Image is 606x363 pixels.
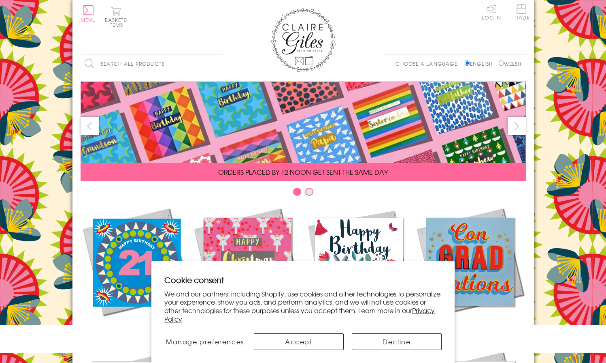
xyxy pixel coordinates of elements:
[482,4,501,20] a: Log In
[395,60,463,67] p: Choose a language:
[218,167,388,177] span: ORDERS PLACED BY 12 NOON GET SENT THE SAME DAY
[108,16,127,28] span: 0 items
[513,4,530,21] a: Trade
[513,4,530,20] span: Trade
[166,337,244,346] span: Manage preferences
[164,290,442,323] p: We and our partners, including Shopify, use cookies and other technologies to personalize your ex...
[415,206,526,333] a: Academic
[293,188,301,196] button: Carousel Page 1 (Current Slide)
[254,333,344,350] button: Accept
[81,16,96,24] span: Menu
[81,55,222,73] input: Search all products
[105,6,127,27] button: Basket0 items
[508,117,526,135] button: next
[499,60,504,66] input: Welsh
[164,305,435,324] a: Privacy Policy
[271,8,336,72] img: Claire Giles Greetings Cards
[81,117,99,135] button: prev
[352,333,442,350] button: Decline
[465,60,497,67] label: English
[164,333,245,350] button: Manage preferences
[164,274,442,286] h2: Cookie consent
[109,324,162,333] span: New Releases
[214,55,222,73] input: Search
[81,5,96,22] button: Menu
[449,324,491,333] span: Academic
[81,187,526,200] div: Carousel Pagination
[305,188,313,196] button: Carousel Page 2
[465,60,470,66] input: English
[499,60,522,67] label: Welsh
[81,206,192,333] a: New Releases
[303,206,415,333] a: Birthdays
[192,206,303,333] a: Christmas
